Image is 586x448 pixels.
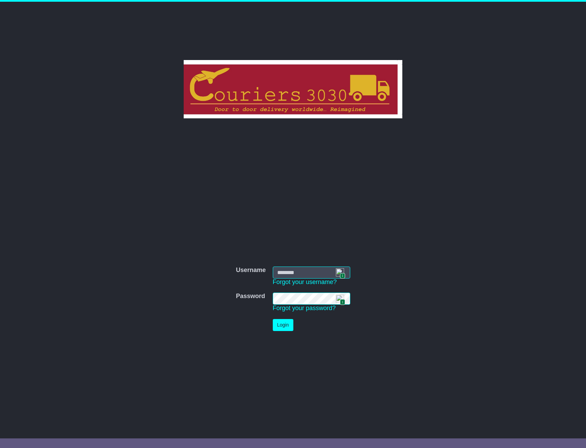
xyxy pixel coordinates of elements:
label: Password [236,293,265,300]
img: npw-badge-icon.svg [336,268,344,276]
span: 1 [340,273,345,279]
img: Couriers 3030 [184,60,403,118]
button: Login [273,319,293,331]
span: 1 [340,299,345,305]
a: Forgot your username? [273,279,337,285]
a: Forgot your password? [273,305,336,311]
img: npw-badge-icon.svg [336,295,344,303]
label: Username [236,267,266,274]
